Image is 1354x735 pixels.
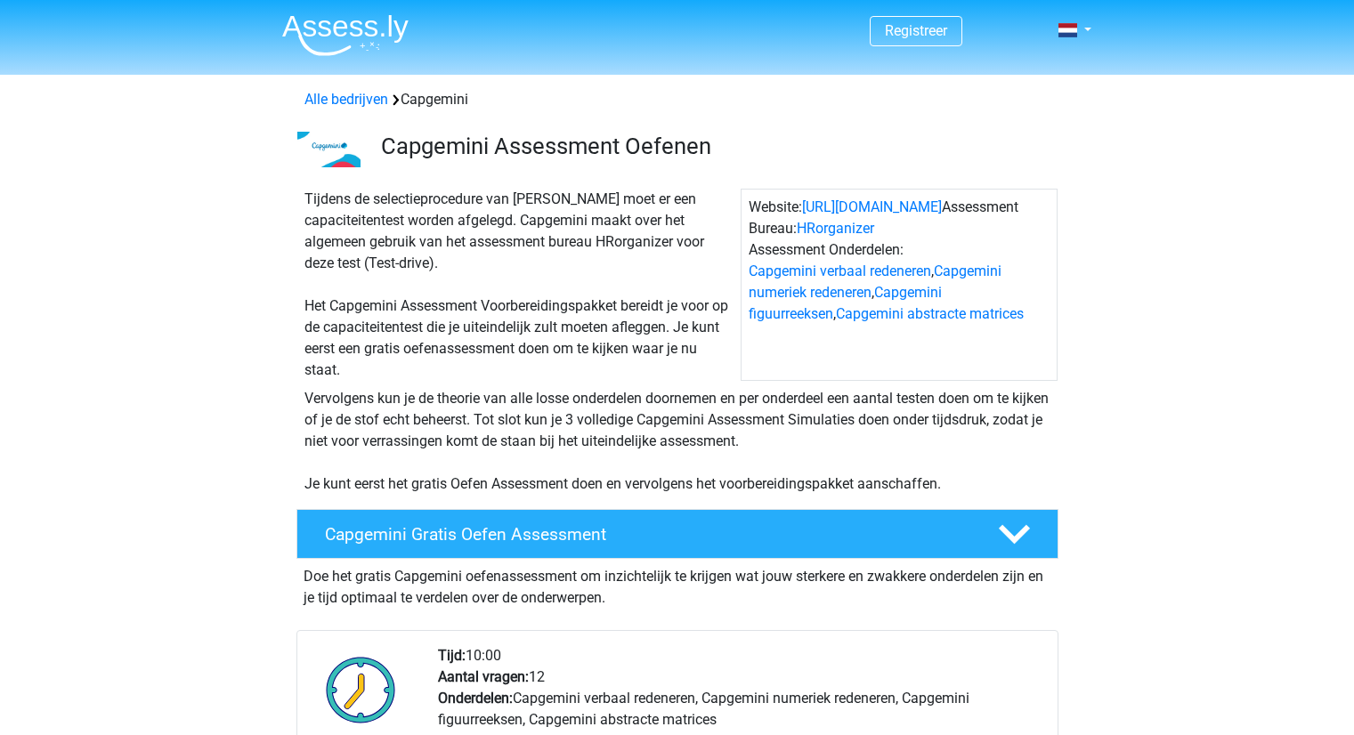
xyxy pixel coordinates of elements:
[438,647,466,664] b: Tijd:
[381,133,1044,160] h3: Capgemini Assessment Oefenen
[749,262,931,279] a: Capgemini verbaal redeneren
[885,22,947,39] a: Registreer
[438,668,529,685] b: Aantal vragen:
[296,559,1058,609] div: Doe het gratis Capgemini oefenassessment om inzichtelijk te krijgen wat jouw sterkere en zwakkere...
[836,305,1024,322] a: Capgemini abstracte matrices
[797,220,874,237] a: HRorganizer
[289,509,1066,559] a: Capgemini Gratis Oefen Assessment
[802,198,942,215] a: [URL][DOMAIN_NAME]
[438,690,513,707] b: Onderdelen:
[325,524,969,545] h4: Capgemini Gratis Oefen Assessment
[297,189,741,381] div: Tijdens de selectieprocedure van [PERSON_NAME] moet er een capaciteitentest worden afgelegd. Capg...
[297,89,1058,110] div: Capgemini
[282,14,409,56] img: Assessly
[297,388,1058,495] div: Vervolgens kun je de theorie van alle losse onderdelen doornemen en per onderdeel een aantal test...
[741,189,1058,381] div: Website: Assessment Bureau: Assessment Onderdelen: , , ,
[316,645,406,734] img: Klok
[304,91,388,108] a: Alle bedrijven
